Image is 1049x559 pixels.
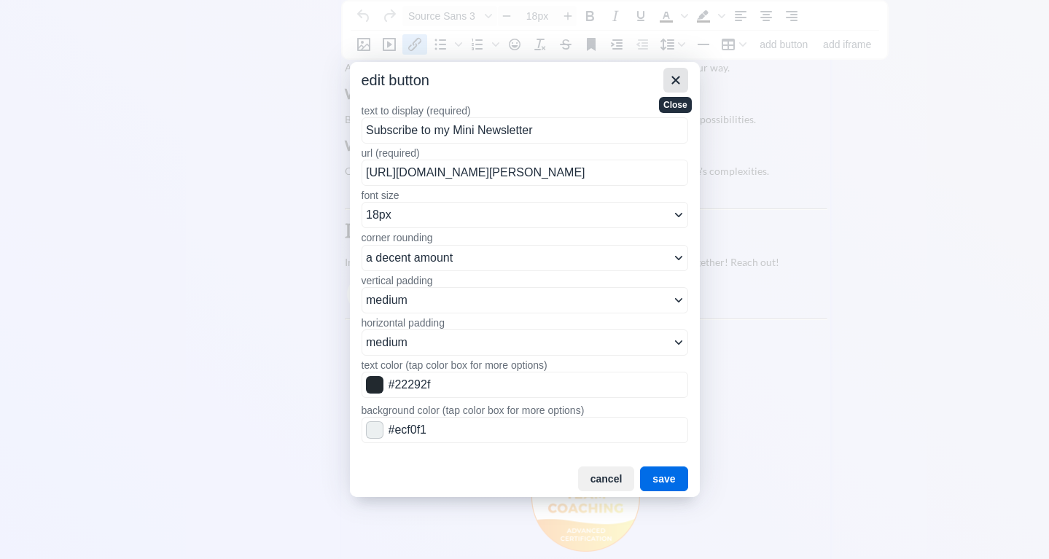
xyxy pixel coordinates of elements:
[362,274,688,287] label: vertical padding
[663,68,688,93] button: Close
[362,316,688,329] label: horizontal padding
[578,466,635,491] button: cancel
[362,404,688,417] label: background color (tap color box for more options)
[366,376,383,394] span: Color swatch
[362,146,688,160] label: url (required)
[362,160,688,186] input: e.g. https://spotify.com
[362,231,688,244] label: corner rounding
[362,104,688,117] label: text to display (required)
[366,421,383,439] span: Color swatch
[350,62,700,498] div: edit button
[362,359,688,372] label: text color (tap color box for more options)
[362,189,688,202] label: font size
[640,466,687,491] button: save
[362,117,688,144] input: e.g. listen to my podcast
